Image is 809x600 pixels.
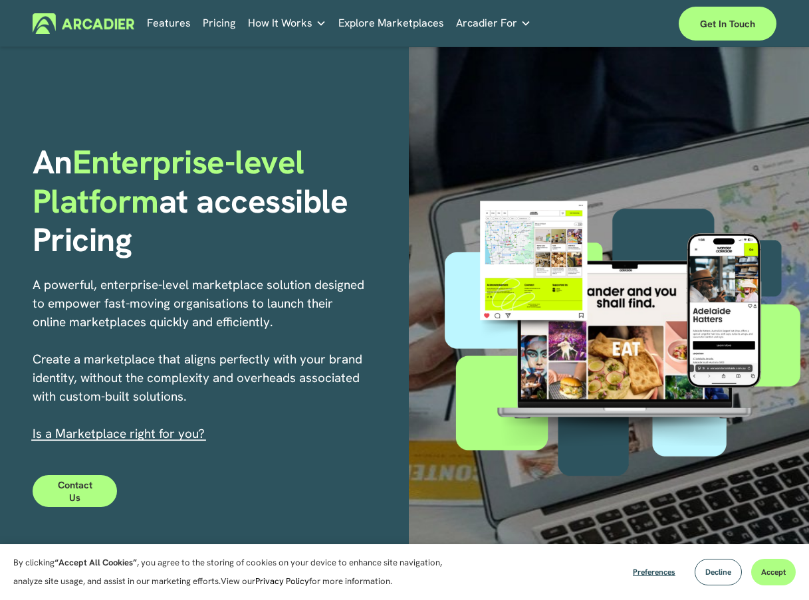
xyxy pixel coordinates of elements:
a: folder dropdown [456,13,531,34]
button: Accept [751,559,796,585]
a: Pricing [203,13,235,34]
p: By clicking , you agree to the storing of cookies on your device to enhance site navigation, anal... [13,553,445,591]
a: Privacy Policy [255,575,309,587]
a: Features [147,13,191,34]
span: I [33,425,205,442]
span: How It Works [248,14,312,33]
a: Get in touch [679,7,776,41]
button: Decline [695,559,742,585]
a: Explore Marketplaces [338,13,444,34]
span: Preferences [633,567,675,577]
span: Decline [705,567,731,577]
button: Preferences [623,559,685,585]
p: A powerful, enterprise-level marketplace solution designed to empower fast-moving organisations t... [33,276,369,443]
strong: “Accept All Cookies” [55,557,137,568]
a: folder dropdown [248,13,326,34]
img: Arcadier [33,13,134,34]
span: Arcadier For [456,14,517,33]
span: Accept [761,567,786,577]
span: Enterprise-level Platform [33,140,313,223]
a: s a Marketplace right for you? [36,425,205,442]
h1: An at accessible Pricing [33,143,400,260]
a: Contact Us [33,475,118,507]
